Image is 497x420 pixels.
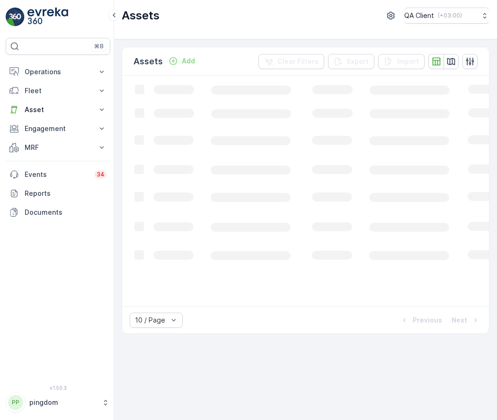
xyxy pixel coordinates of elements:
[347,57,369,66] p: Export
[452,315,467,325] p: Next
[97,171,105,178] p: 34
[25,208,106,217] p: Documents
[8,395,23,410] div: PP
[6,81,110,100] button: Fleet
[399,315,443,326] button: Previous
[27,8,68,26] img: logo_light-DOdMpM7g.png
[6,385,110,391] span: v 1.50.3
[25,189,106,198] p: Reports
[6,138,110,157] button: MRF
[404,8,489,24] button: QA Client(+03:00)
[397,57,419,66] p: Import
[25,170,89,179] p: Events
[258,54,324,69] button: Clear Filters
[94,43,104,50] p: ⌘B
[6,203,110,222] a: Documents
[277,57,319,66] p: Clear Filters
[6,8,25,26] img: logo
[6,119,110,138] button: Engagement
[25,105,91,114] p: Asset
[6,62,110,81] button: Operations
[6,165,110,184] a: Events34
[378,54,425,69] button: Import
[6,184,110,203] a: Reports
[182,56,195,66] p: Add
[25,86,91,96] p: Fleet
[25,67,91,77] p: Operations
[438,12,462,19] p: ( +03:00 )
[328,54,374,69] button: Export
[404,11,434,20] p: QA Client
[25,143,91,152] p: MRF
[122,8,160,23] p: Assets
[25,124,91,133] p: Engagement
[451,315,481,326] button: Next
[165,55,199,67] button: Add
[133,55,163,68] p: Assets
[29,398,97,407] p: pingdom
[6,393,110,412] button: PPpingdom
[6,100,110,119] button: Asset
[413,315,442,325] p: Previous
